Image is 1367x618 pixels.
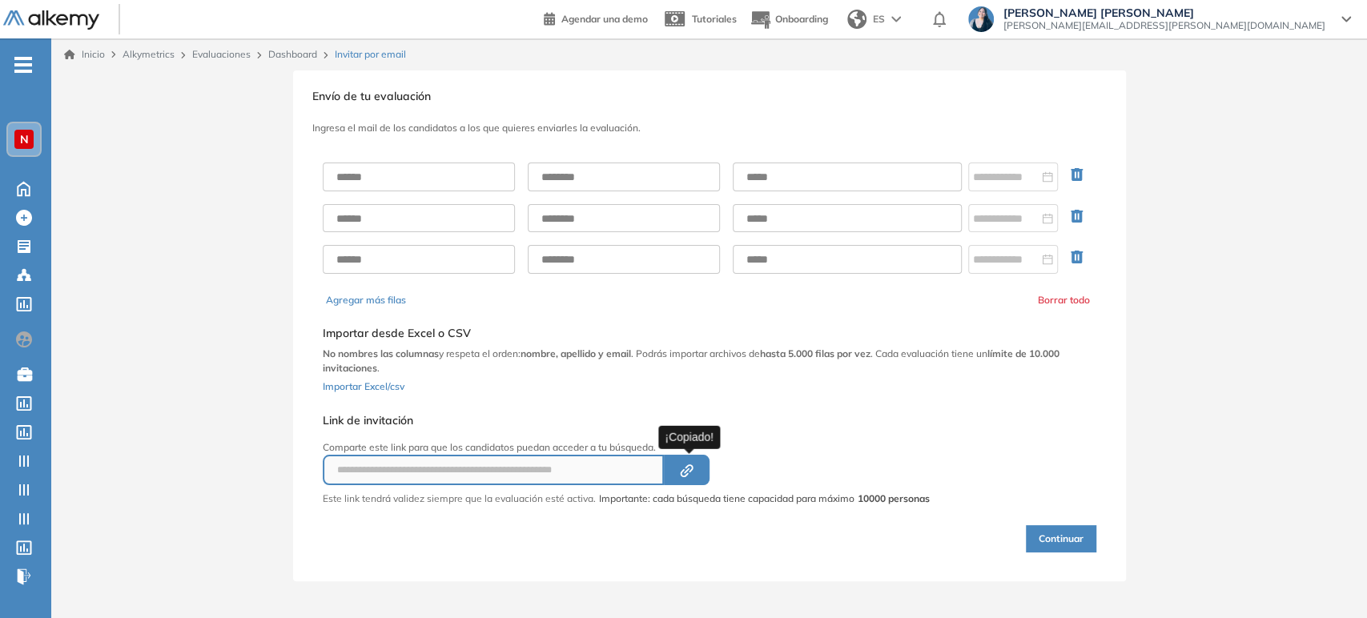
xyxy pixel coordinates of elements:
[64,47,105,62] a: Inicio
[760,347,870,359] b: hasta 5.000 filas por vez
[323,380,404,392] span: Importar Excel/csv
[658,425,720,448] div: ¡Copiado!
[312,90,1107,103] h3: Envío de tu evaluación
[323,347,439,359] b: No nombres las columnas
[268,48,317,60] a: Dashboard
[20,133,29,146] span: N
[14,63,32,66] i: -
[323,440,930,455] p: Comparte este link para que los candidatos puedan acceder a tu búsqueda.
[312,122,1107,134] h3: Ingresa el mail de los candidatos a los que quieres enviarles la evaluación.
[750,2,828,37] button: Onboarding
[561,13,648,25] span: Agendar una demo
[1003,19,1325,32] span: [PERSON_NAME][EMAIL_ADDRESS][PERSON_NAME][DOMAIN_NAME]
[599,492,930,506] span: Importante: cada búsqueda tiene capacidad para máximo
[847,10,866,29] img: world
[323,375,404,395] button: Importar Excel/csv
[858,492,930,504] strong: 10000 personas
[323,327,1096,340] h5: Importar desde Excel o CSV
[1003,6,1325,19] span: [PERSON_NAME] [PERSON_NAME]
[326,293,406,307] button: Agregar más filas
[1026,525,1096,552] button: Continuar
[1038,293,1090,307] button: Borrar todo
[873,12,885,26] span: ES
[891,16,901,22] img: arrow
[335,47,406,62] span: Invitar por email
[692,13,737,25] span: Tutoriales
[521,347,631,359] b: nombre, apellido y email
[192,48,251,60] a: Evaluaciones
[544,8,648,27] a: Agendar una demo
[323,414,930,427] h5: Link de invitación
[323,492,596,506] p: Este link tendrá validez siempre que la evaluación esté activa.
[775,13,828,25] span: Onboarding
[3,10,99,30] img: Logo
[323,347,1096,375] p: y respeta el orden: . Podrás importar archivos de . Cada evaluación tiene un .
[323,347,1059,374] b: límite de 10.000 invitaciones
[123,48,175,60] span: Alkymetrics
